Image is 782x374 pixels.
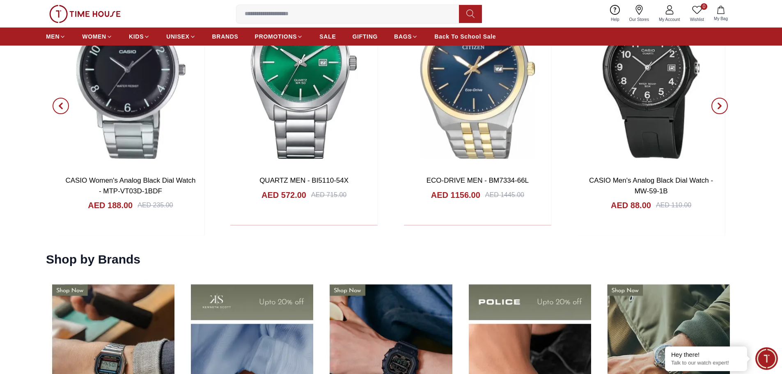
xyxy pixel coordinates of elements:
[626,16,652,23] span: Our Stores
[255,32,297,41] span: PROMOTIONS
[46,252,140,267] h2: Shop by Brands
[608,16,623,23] span: Help
[82,29,112,44] a: WOMEN
[166,32,189,41] span: UNISEX
[624,3,654,24] a: Our Stores
[212,29,238,44] a: BRANDS
[46,32,60,41] span: MEN
[166,29,195,44] a: UNISEX
[427,177,529,184] a: ECO-DRIVE MEN - BM7334-66L
[319,32,336,41] span: SALE
[352,32,378,41] span: GIFTING
[319,29,336,44] a: SALE
[129,29,150,44] a: KIDS
[709,4,733,23] button: My Bag
[82,32,106,41] span: WOMEN
[589,177,713,195] a: CASIO Men's Analog Black Dial Watch - MW-59-1B
[49,5,121,23] img: ...
[129,32,144,41] span: KIDS
[394,32,412,41] span: BAGS
[88,200,133,211] h4: AED 188.00
[606,3,624,24] a: Help
[671,360,741,367] p: Talk to our watch expert!
[431,189,480,201] h4: AED 1156.00
[311,190,346,200] div: AED 715.00
[259,177,349,184] a: QUARTZ MEN - BI5110-54X
[755,347,778,370] div: Chat Widget
[138,200,173,210] div: AED 235.00
[65,177,195,195] a: CASIO Women's Analog Black Dial Watch - MTP-VT03D-1BDF
[687,16,707,23] span: Wishlist
[485,190,524,200] div: AED 1445.00
[656,200,691,210] div: AED 110.00
[434,32,496,41] span: Back To School Sale
[394,29,418,44] a: BAGS
[671,351,741,359] div: Hey there!
[261,189,306,201] h4: AED 572.00
[701,3,707,10] span: 0
[46,29,66,44] a: MEN
[656,16,683,23] span: My Account
[255,29,303,44] a: PROMOTIONS
[212,32,238,41] span: BRANDS
[711,16,731,22] span: My Bag
[434,29,496,44] a: Back To School Sale
[685,3,709,24] a: 0Wishlist
[352,29,378,44] a: GIFTING
[611,200,651,211] h4: AED 88.00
